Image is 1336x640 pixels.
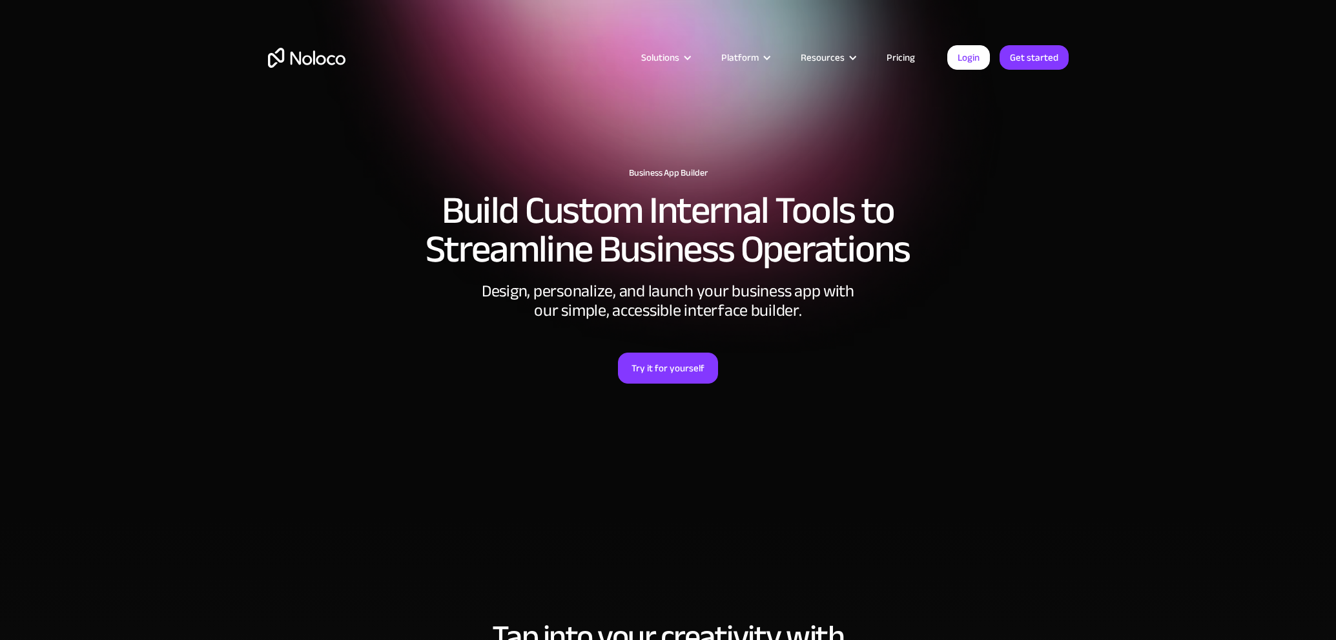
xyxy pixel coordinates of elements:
[1000,45,1069,70] a: Get started
[785,49,870,66] div: Resources
[268,48,345,68] a: home
[721,49,759,66] div: Platform
[475,282,862,320] div: Design, personalize, and launch your business app with our simple, accessible interface builder.
[268,191,1069,269] h2: Build Custom Internal Tools to Streamline Business Operations
[947,45,990,70] a: Login
[268,168,1069,178] h1: Business App Builder
[618,353,718,384] a: Try it for yourself
[625,49,705,66] div: Solutions
[870,49,931,66] a: Pricing
[641,49,679,66] div: Solutions
[801,49,845,66] div: Resources
[705,49,785,66] div: Platform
